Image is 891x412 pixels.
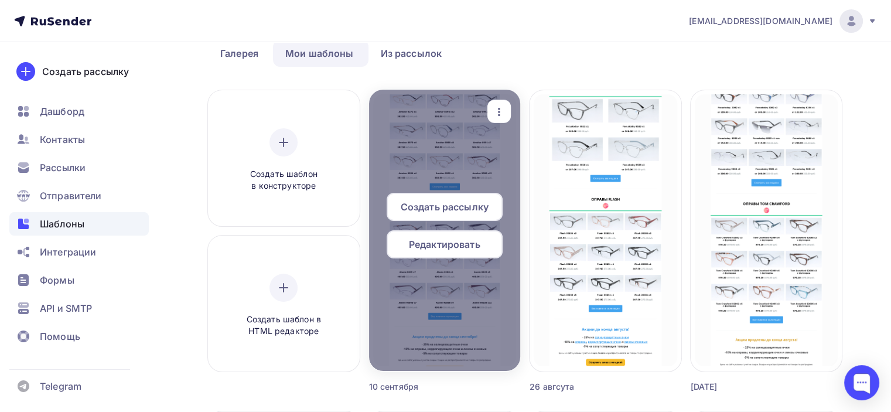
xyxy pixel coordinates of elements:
[40,132,85,147] span: Контакты
[530,381,643,393] div: 26 авгсута
[368,40,455,67] a: Из рассылок
[40,161,86,175] span: Рассылки
[9,268,149,292] a: Формы
[409,237,480,251] span: Редактировать
[689,15,832,27] span: [EMAIL_ADDRESS][DOMAIN_NAME]
[691,381,804,393] div: [DATE]
[369,381,483,393] div: 10 сентября
[42,64,129,79] div: Создать рассылку
[273,40,366,67] a: Мои шаблоны
[9,100,149,123] a: Дашборд
[40,104,84,118] span: Дашборд
[9,212,149,236] a: Шаблоны
[9,184,149,207] a: Отправители
[40,301,92,315] span: API и SMTP
[40,329,80,343] span: Помощь
[208,40,271,67] a: Галерея
[228,314,339,338] span: Создать шаблон в HTML редакторе
[228,168,339,192] span: Создать шаблон в конструкторе
[9,156,149,179] a: Рассылки
[40,217,84,231] span: Шаблоны
[40,273,74,287] span: Формы
[40,379,81,393] span: Telegram
[401,200,489,214] span: Создать рассылку
[9,128,149,151] a: Контакты
[40,189,102,203] span: Отправители
[40,245,96,259] span: Интеграции
[689,9,877,33] a: [EMAIL_ADDRESS][DOMAIN_NAME]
